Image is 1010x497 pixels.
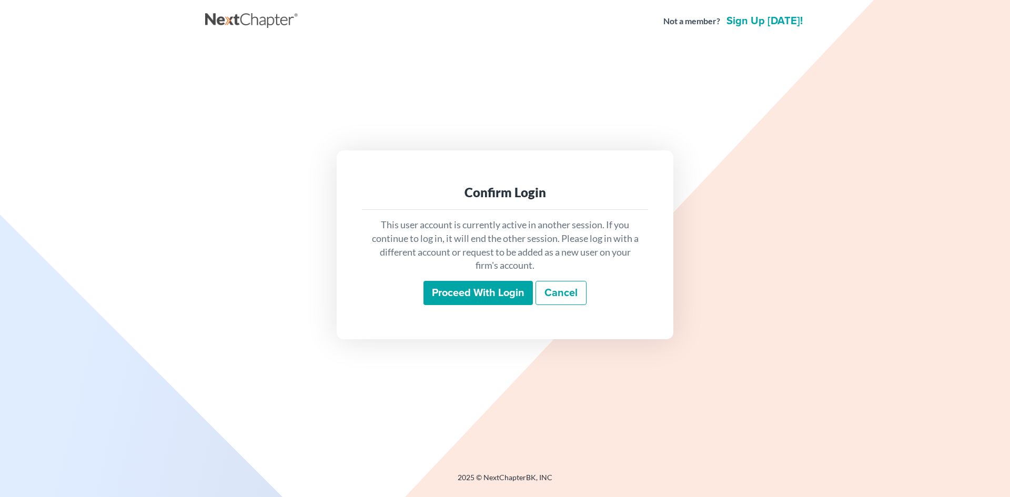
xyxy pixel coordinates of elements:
input: Proceed with login [423,281,533,305]
a: Cancel [536,281,587,305]
strong: Not a member? [663,15,720,27]
a: Sign up [DATE]! [724,16,805,26]
p: This user account is currently active in another session. If you continue to log in, it will end ... [370,218,640,272]
div: 2025 © NextChapterBK, INC [205,472,805,491]
div: Confirm Login [370,184,640,201]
